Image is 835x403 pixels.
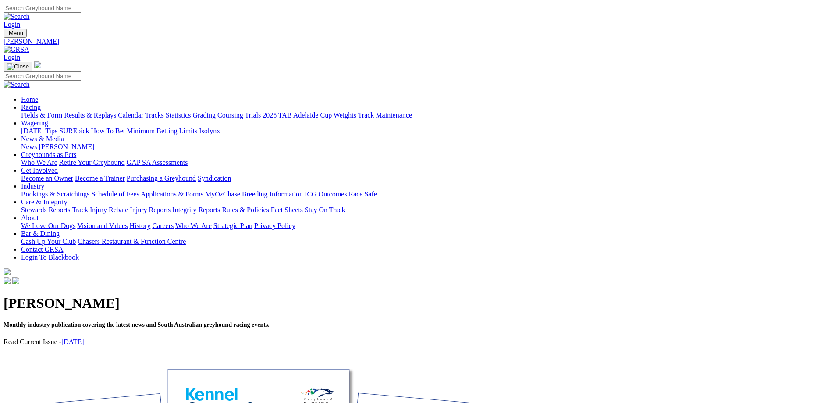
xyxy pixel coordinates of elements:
div: News & Media [21,143,831,151]
a: Industry [21,182,44,190]
a: Become an Owner [21,175,73,182]
span: Monthly industry publication covering the latest news and South Australian greyhound racing events. [4,321,270,328]
a: Minimum Betting Limits [127,127,197,135]
a: Race Safe [348,190,377,198]
a: Applications & Forms [141,190,203,198]
div: Care & Integrity [21,206,831,214]
a: Strategic Plan [213,222,252,229]
a: Care & Integrity [21,198,68,206]
div: About [21,222,831,230]
div: Get Involved [21,175,831,182]
a: Fields & Form [21,111,62,119]
a: Statistics [166,111,191,119]
img: Search [4,13,30,21]
a: Chasers Restaurant & Function Centre [78,238,186,245]
img: Search [4,81,30,89]
a: MyOzChase [205,190,240,198]
a: Breeding Information [242,190,303,198]
a: 2025 TAB Adelaide Cup [263,111,332,119]
a: Track Maintenance [358,111,412,119]
a: How To Bet [91,127,125,135]
a: Bookings & Scratchings [21,190,89,198]
img: Close [7,63,29,70]
input: Search [4,71,81,81]
a: [DATE] Tips [21,127,57,135]
a: Login [4,53,20,61]
a: Isolynx [199,127,220,135]
a: Get Involved [21,167,58,174]
a: Bar & Dining [21,230,60,237]
a: Privacy Policy [254,222,295,229]
p: Read Current Issue - [4,338,831,346]
a: Who We Are [21,159,57,166]
img: logo-grsa-white.png [34,61,41,68]
a: ICG Outcomes [305,190,347,198]
a: Stewards Reports [21,206,70,214]
a: Results & Replays [64,111,116,119]
a: Become a Trainer [75,175,125,182]
a: [PERSON_NAME] [4,38,831,46]
a: Coursing [217,111,243,119]
span: Menu [9,30,23,36]
a: Vision and Values [77,222,128,229]
div: Bar & Dining [21,238,831,246]
a: Login [4,21,20,28]
a: Injury Reports [130,206,171,214]
a: Calendar [118,111,143,119]
a: Cash Up Your Club [21,238,76,245]
div: Greyhounds as Pets [21,159,831,167]
a: Integrity Reports [172,206,220,214]
a: Syndication [198,175,231,182]
a: About [21,214,39,221]
a: News [21,143,37,150]
a: Rules & Policies [222,206,269,214]
input: Search [4,4,81,13]
a: Retire Your Greyhound [59,159,125,166]
img: facebook.svg [4,277,11,284]
a: Contact GRSA [21,246,63,253]
button: Toggle navigation [4,62,32,71]
a: We Love Our Dogs [21,222,75,229]
a: Home [21,96,38,103]
a: Purchasing a Greyhound [127,175,196,182]
a: Schedule of Fees [91,190,139,198]
a: Tracks [145,111,164,119]
a: Weights [334,111,356,119]
h1: [PERSON_NAME] [4,295,831,311]
div: Racing [21,111,831,119]
button: Toggle navigation [4,29,27,38]
img: logo-grsa-white.png [4,268,11,275]
a: Fact Sheets [271,206,303,214]
a: Who We Are [175,222,212,229]
a: Login To Blackbook [21,253,79,261]
a: Stay On Track [305,206,345,214]
a: Wagering [21,119,48,127]
a: [PERSON_NAME] [39,143,94,150]
a: Track Injury Rebate [72,206,128,214]
div: Industry [21,190,831,198]
div: Wagering [21,127,831,135]
a: News & Media [21,135,64,143]
a: Greyhounds as Pets [21,151,76,158]
a: Careers [152,222,174,229]
a: Racing [21,103,41,111]
a: SUREpick [59,127,89,135]
a: History [129,222,150,229]
img: GRSA [4,46,29,53]
a: Grading [193,111,216,119]
a: Trials [245,111,261,119]
img: twitter.svg [12,277,19,284]
a: [DATE] [61,338,84,346]
a: GAP SA Assessments [127,159,188,166]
